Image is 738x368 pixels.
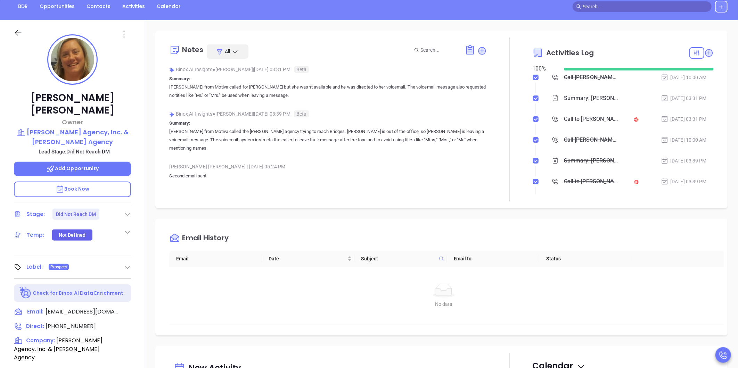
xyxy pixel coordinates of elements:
div: Stage: [26,209,45,219]
th: Email [169,251,262,267]
div: No data [178,300,710,308]
div: [DATE] 03:39 PM [661,157,707,165]
a: Opportunities [35,1,79,12]
img: Ai-Enrich-DaqCidB-.svg [19,287,32,299]
div: Temp: [26,230,44,240]
a: BDR [14,1,32,12]
p: [PERSON_NAME] from Motiva called the [PERSON_NAME] agency trying to reach Bridges. [PERSON_NAME] ... [169,127,487,152]
div: [DATE] 10:00 AM [661,136,707,144]
div: Call [PERSON_NAME] to follow up [564,135,619,145]
span: Beta [294,110,309,117]
div: [DATE] 10:00 AM [661,74,707,81]
span: ● [212,67,215,72]
b: Summary: [169,120,190,126]
img: svg%3e [169,67,174,73]
span: Prospect [50,263,67,271]
span: Add Opportunity [46,165,99,172]
div: Email History [182,234,228,244]
div: Call [PERSON_NAME] to follow up [564,72,619,83]
p: [PERSON_NAME] from Motiva called for [PERSON_NAME] but she wasn't available and he was directed t... [169,83,487,100]
input: Search... [420,46,457,54]
span: [PHONE_NUMBER] [46,322,96,330]
div: [PERSON_NAME] [PERSON_NAME] [DATE] 05:24 PM [169,161,487,172]
p: Owner [14,117,131,127]
th: Status [539,251,632,267]
th: Email to [447,251,539,267]
a: Calendar [153,1,185,12]
div: Did Not Reach DM [56,209,96,220]
div: 100 % [532,65,556,73]
span: Company: [26,337,55,344]
div: Notes [182,46,203,53]
span: Book Now [56,185,90,192]
img: profile-user [51,38,94,81]
input: Search… [583,3,708,10]
span: ● [212,111,215,117]
span: Beta [294,66,309,73]
div: Summary: [PERSON_NAME] from Motiva called for [PERSON_NAME] but she wasn't available and he was d... [564,93,619,103]
span: Direct : [26,323,44,330]
span: [EMAIL_ADDRESS][DOMAIN_NAME] [46,308,118,316]
div: Summary: [PERSON_NAME] from Motiva called the [PERSON_NAME] agency trying to reach Bridges. [PERS... [564,156,619,166]
div: [DATE] 03:39 PM [661,178,707,185]
div: Not Defined [59,229,85,241]
span: search [576,4,581,9]
span: Date [269,255,346,262]
div: [DATE] 03:31 PM [661,115,707,123]
span: | [247,164,248,169]
img: svg%3e [169,112,174,117]
div: Binox AI Insights [PERSON_NAME] | [DATE] 03:39 PM [169,109,487,119]
div: Binox AI Insights [PERSON_NAME] | [DATE] 03:31 PM [169,64,487,75]
a: Activities [118,1,149,12]
a: [PERSON_NAME] Agency, Inc. & [PERSON_NAME] Agency [14,127,131,147]
span: Activities Log [546,49,594,56]
div: [DATE] 03:31 PM [661,94,707,102]
span: Subject [361,255,436,262]
p: Check for Binox AI Data Enrichment [33,290,123,297]
div: Label: [26,262,43,272]
div: Call to [PERSON_NAME] [564,176,619,187]
p: [PERSON_NAME] [PERSON_NAME] [14,92,131,117]
a: Contacts [82,1,115,12]
span: All [225,48,230,55]
b: Summary: [169,76,190,81]
th: Date [262,251,354,267]
span: [PERSON_NAME] Agency, Inc. & [PERSON_NAME] Agency [14,336,102,361]
div: Call to [PERSON_NAME] [564,114,619,124]
p: Lead Stage: Did Not Reach DM [17,147,131,156]
span: Email: [27,308,43,317]
p: Second email sent [169,172,487,180]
